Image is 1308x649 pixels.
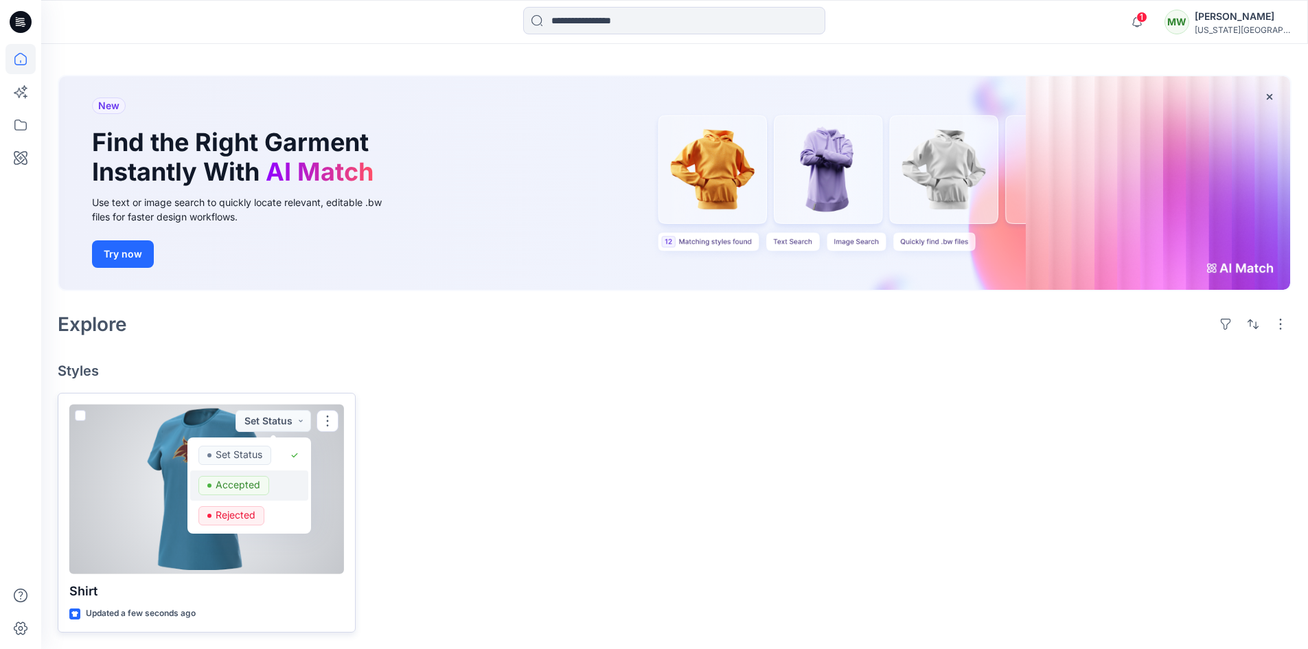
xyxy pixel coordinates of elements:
h4: Styles [58,363,1292,379]
div: [PERSON_NAME] [1195,8,1291,25]
div: Use text or image search to quickly locate relevant, editable .bw files for faster design workflows. [92,195,401,224]
p: Set Status [216,446,262,464]
a: Shirt [69,405,344,574]
div: MW [1164,10,1189,34]
div: [US_STATE][GEOGRAPHIC_DATA]... [1195,25,1291,35]
p: Updated a few seconds ago [86,606,196,621]
button: Try now [92,240,154,268]
h1: Find the Right Garment Instantly With [92,128,380,187]
h2: Explore [58,313,127,335]
span: New [98,98,119,114]
p: Rejected [216,506,255,524]
span: AI Match [266,157,374,187]
p: Accepted [216,476,260,494]
span: 1 [1136,12,1147,23]
p: Shirt [69,582,344,601]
